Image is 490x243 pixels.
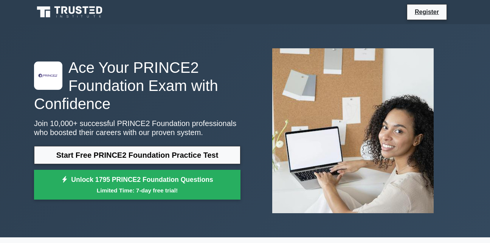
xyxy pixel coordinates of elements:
p: Join 10,000+ successful PRINCE2 Foundation professionals who boosted their careers with our prove... [34,119,240,137]
a: Unlock 1795 PRINCE2 Foundation QuestionsLimited Time: 7-day free trial! [34,170,240,200]
h1: Ace Your PRINCE2 Foundation Exam with Confidence [34,58,240,113]
a: Register [410,7,443,17]
small: Limited Time: 7-day free trial! [43,186,231,195]
a: Start Free PRINCE2 Foundation Practice Test [34,146,240,164]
